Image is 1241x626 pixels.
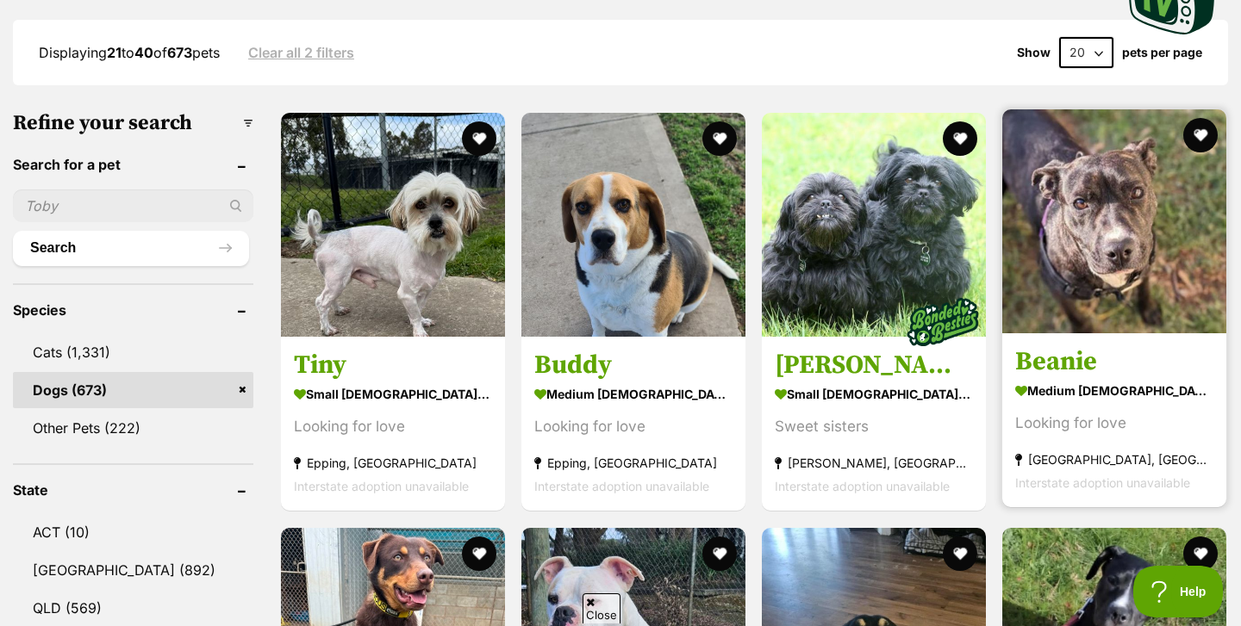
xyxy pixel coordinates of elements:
[1015,346,1213,379] h3: Beanie
[294,416,492,439] div: Looking for love
[1015,476,1190,491] span: Interstate adoption unavailable
[521,337,745,511] a: Buddy medium [DEMOGRAPHIC_DATA] Dog Looking for love Epping, [GEOGRAPHIC_DATA] Interstate adoptio...
[702,121,737,156] button: favourite
[294,350,492,382] h3: Tiny
[107,44,122,61] strong: 21
[1017,46,1051,59] span: Show
[775,382,973,407] strong: small [DEMOGRAPHIC_DATA] Dog
[294,382,492,407] strong: small [DEMOGRAPHIC_DATA] Dog
[1015,412,1213,436] div: Looking for love
[1002,109,1226,333] img: Beanie - Staffy Dog
[1015,449,1213,472] strong: [GEOGRAPHIC_DATA], [GEOGRAPHIC_DATA]
[534,452,733,475] strong: Epping, [GEOGRAPHIC_DATA]
[13,157,253,172] header: Search for a pet
[13,189,253,222] input: Toby
[248,45,354,60] a: Clear all 2 filters
[167,44,192,61] strong: 673
[13,552,253,588] a: [GEOGRAPHIC_DATA] (892)
[775,480,950,494] span: Interstate adoption unavailable
[281,337,505,511] a: Tiny small [DEMOGRAPHIC_DATA] Dog Looking for love Epping, [GEOGRAPHIC_DATA] Interstate adoption ...
[702,536,737,571] button: favourite
[534,350,733,382] h3: Buddy
[1122,46,1202,59] label: pets per page
[13,410,253,446] a: Other Pets (222)
[294,452,492,475] strong: Epping, [GEOGRAPHIC_DATA]
[1183,118,1218,152] button: favourite
[943,536,977,571] button: favourite
[1002,333,1226,508] a: Beanie medium [DEMOGRAPHIC_DATA] Dog Looking for love [GEOGRAPHIC_DATA], [GEOGRAPHIC_DATA] Inters...
[294,480,469,494] span: Interstate adoption unavailable
[13,111,253,135] h3: Refine your search
[775,350,973,382] h3: [PERSON_NAME] and [PERSON_NAME]
[13,590,253,626] a: QLD (569)
[134,44,153,61] strong: 40
[900,280,986,366] img: bonded besties
[762,113,986,337] img: Dixie and Peppa Tamblyn - Maltese x Shih Tzu Dog
[39,44,220,61] span: Displaying to of pets
[762,337,986,511] a: [PERSON_NAME] and [PERSON_NAME] small [DEMOGRAPHIC_DATA] Dog Sweet sisters [PERSON_NAME], [GEOGRA...
[943,121,977,156] button: favourite
[534,480,709,494] span: Interstate adoption unavailable
[13,482,253,498] header: State
[583,593,620,623] span: Close
[1183,536,1218,571] button: favourite
[13,514,253,550] a: ACT (10)
[281,113,505,337] img: Tiny - Maltese x Shih Tzu Dog
[13,231,249,265] button: Search
[13,334,253,370] a: Cats (1,331)
[13,302,253,318] header: Species
[775,416,973,439] div: Sweet sisters
[534,416,733,439] div: Looking for love
[462,121,496,156] button: favourite
[775,452,973,475] strong: [PERSON_NAME], [GEOGRAPHIC_DATA]
[462,536,496,571] button: favourite
[521,113,745,337] img: Buddy - Beagle Dog
[1015,379,1213,404] strong: medium [DEMOGRAPHIC_DATA] Dog
[13,372,253,408] a: Dogs (673)
[1133,566,1224,617] iframe: Help Scout Beacon - Open
[534,382,733,407] strong: medium [DEMOGRAPHIC_DATA] Dog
